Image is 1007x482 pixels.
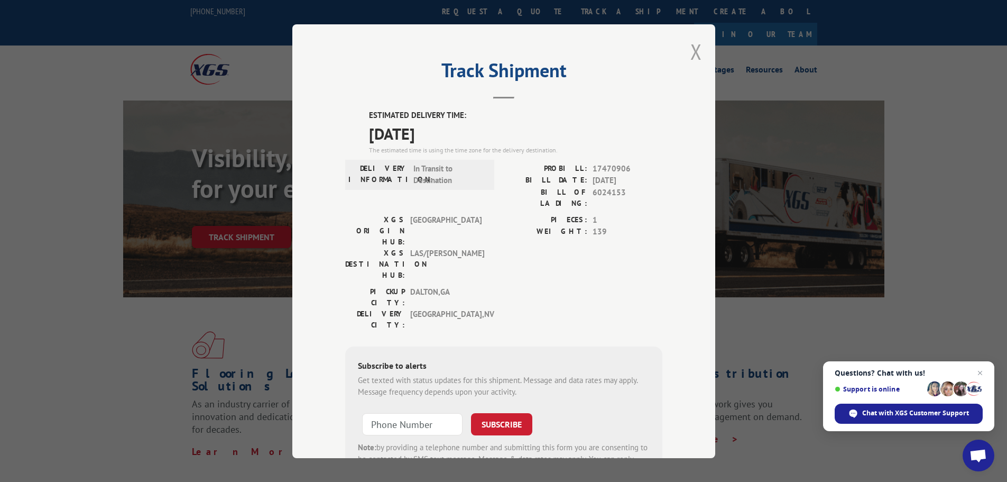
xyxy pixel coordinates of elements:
label: WEIGHT: [504,226,587,238]
span: In Transit to Destination [413,162,485,186]
span: 1 [593,214,662,226]
h2: Track Shipment [345,63,662,83]
div: The estimated time is using the time zone for the delivery destination. [369,145,662,154]
span: DALTON , GA [410,286,482,308]
label: BILL OF LADING: [504,186,587,208]
strong: Note: [358,442,376,452]
label: DELIVERY CITY: [345,308,405,330]
span: 139 [593,226,662,238]
label: PROBILL: [504,162,587,175]
label: PIECES: [504,214,587,226]
span: Chat with XGS Customer Support [862,408,969,418]
div: Open chat [963,440,994,471]
span: [GEOGRAPHIC_DATA] [410,214,482,247]
div: by providing a telephone number and submitting this form you are consenting to be contacted by SM... [358,441,650,477]
span: Support is online [835,385,923,393]
span: LAS/[PERSON_NAME] [410,247,482,280]
span: [GEOGRAPHIC_DATA] , NV [410,308,482,330]
span: 17470906 [593,162,662,175]
span: [DATE] [369,121,662,145]
button: SUBSCRIBE [471,413,532,435]
div: Get texted with status updates for this shipment. Message and data rates may apply. Message frequ... [358,374,650,398]
span: [DATE] [593,175,662,187]
span: Close chat [974,367,986,379]
label: DELIVERY INFORMATION: [348,162,408,186]
input: Phone Number [362,413,463,435]
button: Close modal [690,38,702,66]
label: PICKUP CITY: [345,286,405,308]
label: XGS ORIGIN HUB: [345,214,405,247]
label: ESTIMATED DELIVERY TIME: [369,110,662,122]
div: Chat with XGS Customer Support [835,404,983,424]
label: BILL DATE: [504,175,587,187]
div: Subscribe to alerts [358,359,650,374]
span: 6024153 [593,186,662,208]
span: Questions? Chat with us! [835,369,983,377]
label: XGS DESTINATION HUB: [345,247,405,280]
